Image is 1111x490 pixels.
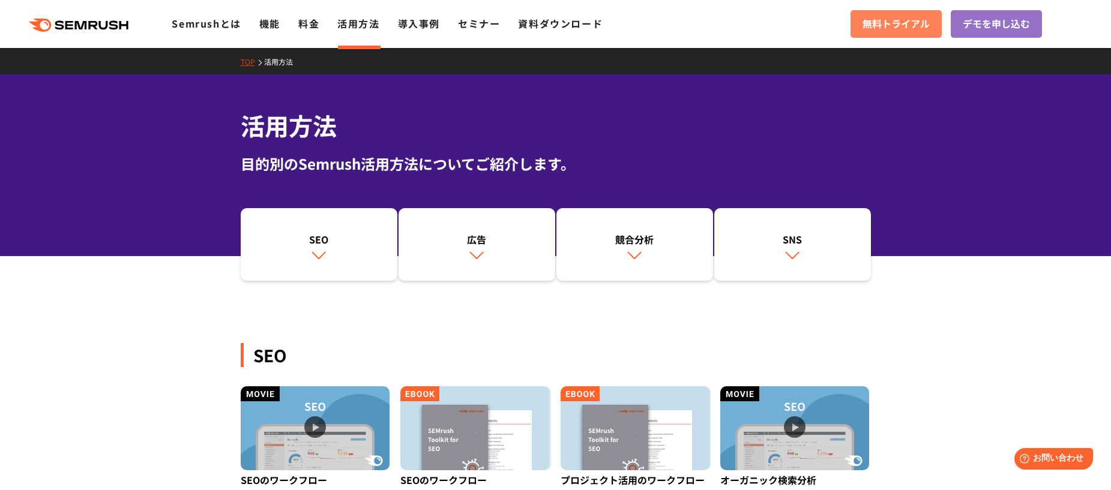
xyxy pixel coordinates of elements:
span: デモを申し込む [963,16,1030,32]
a: 活用方法 [264,56,302,67]
div: SEO [241,343,871,367]
a: 広告 [399,208,555,281]
a: 活用方法 [337,16,379,31]
div: SNS [720,232,865,246]
a: 無料トライアル [851,10,942,38]
h1: 活用方法 [241,108,871,143]
span: 無料トライアル [863,16,930,32]
a: 導入事例 [398,16,440,31]
a: TOP [241,56,264,67]
a: 料金 [298,16,319,31]
a: SNS [714,208,871,281]
div: 競合分析 [562,232,707,246]
a: 機能 [259,16,280,31]
a: 資料ダウンロード [518,16,603,31]
div: オーガニック検索分析 [720,470,871,489]
a: セミナー [458,16,500,31]
a: デモを申し込む [951,10,1042,38]
div: プロジェクト活用のワークフロー [561,470,711,489]
a: SEO [241,208,397,281]
div: 広告 [405,232,549,246]
div: 目的別のSemrush活用方法についてご紹介します。 [241,153,871,175]
iframe: Help widget launcher [1004,443,1098,477]
a: Semrushとは [172,16,241,31]
a: 競合分析 [556,208,713,281]
div: SEOのワークフロー [241,470,391,489]
div: SEO [247,232,391,246]
div: SEOのワークフロー [400,470,551,489]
